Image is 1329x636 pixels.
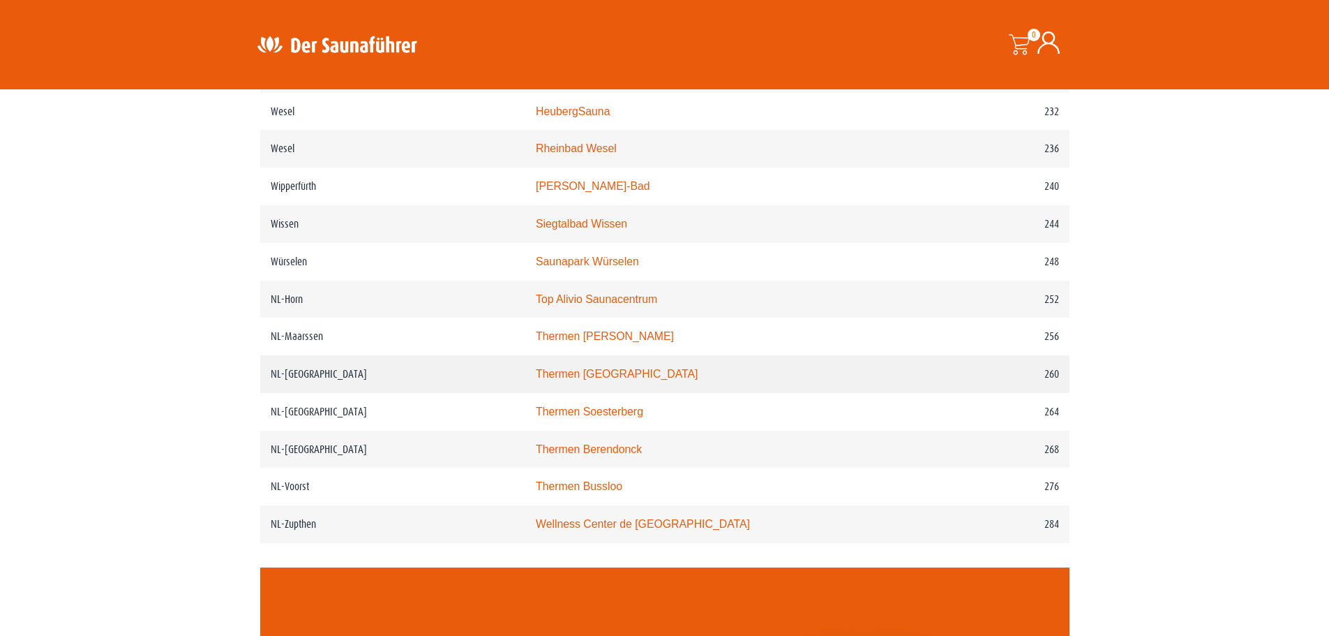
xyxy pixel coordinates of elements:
td: NL-Horn [260,281,525,318]
td: 252 [924,281,1069,318]
td: 256 [924,318,1069,355]
span: 0 [1028,29,1040,41]
td: 236 [924,130,1069,168]
td: 260 [924,355,1069,393]
a: Thermen Bussloo [536,480,622,492]
td: NL-Zupthen [260,505,525,543]
td: Wesel [260,130,525,168]
td: 240 [924,168,1069,205]
td: 276 [924,468,1069,505]
td: NL-[GEOGRAPHIC_DATA] [260,393,525,431]
a: Saunapark Würselen [536,256,639,267]
a: Siegtalbad Wissen [536,218,627,230]
td: 268 [924,431,1069,468]
a: Thermen [PERSON_NAME] [536,330,674,342]
a: Thermen Soesterberg [536,406,643,417]
td: 244 [924,205,1069,243]
td: NL-Maarssen [260,318,525,355]
a: Thermen [GEOGRAPHIC_DATA] [536,368,698,380]
td: 232 [924,93,1069,131]
a: Thermen Berendonck [536,443,642,455]
a: Wellness Center de [GEOGRAPHIC_DATA] [536,518,750,530]
td: NL-[GEOGRAPHIC_DATA] [260,431,525,468]
td: Wissen [260,205,525,243]
td: NL-Voorst [260,468,525,505]
td: NL-[GEOGRAPHIC_DATA] [260,355,525,393]
td: 284 [924,505,1069,543]
td: Wipperfürth [260,168,525,205]
td: 264 [924,393,1069,431]
td: 248 [924,243,1069,281]
a: Top Alivio Saunacentrum [536,293,657,305]
td: Wesel [260,93,525,131]
a: HeubergSauna [536,105,610,117]
a: [PERSON_NAME]-Bad [536,180,650,192]
a: Rheinbad Wesel [536,142,617,154]
td: Würselen [260,243,525,281]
